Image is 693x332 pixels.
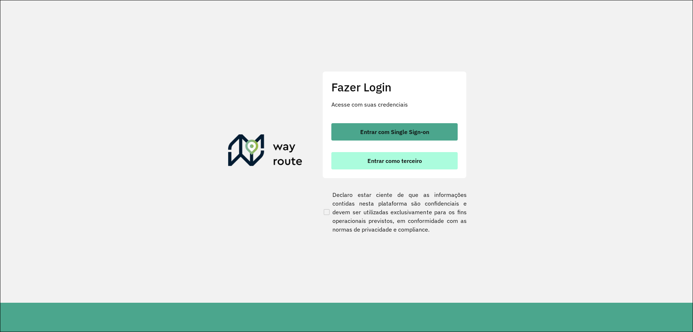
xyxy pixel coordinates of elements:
[331,100,458,109] p: Acesse com suas credenciais
[331,123,458,141] button: button
[331,80,458,94] h2: Fazer Login
[322,190,467,234] label: Declaro estar ciente de que as informações contidas nesta plataforma são confidenciais e devem se...
[367,158,422,164] span: Entrar como terceiro
[360,129,429,135] span: Entrar com Single Sign-on
[331,152,458,169] button: button
[228,134,302,169] img: Roteirizador AmbevTech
